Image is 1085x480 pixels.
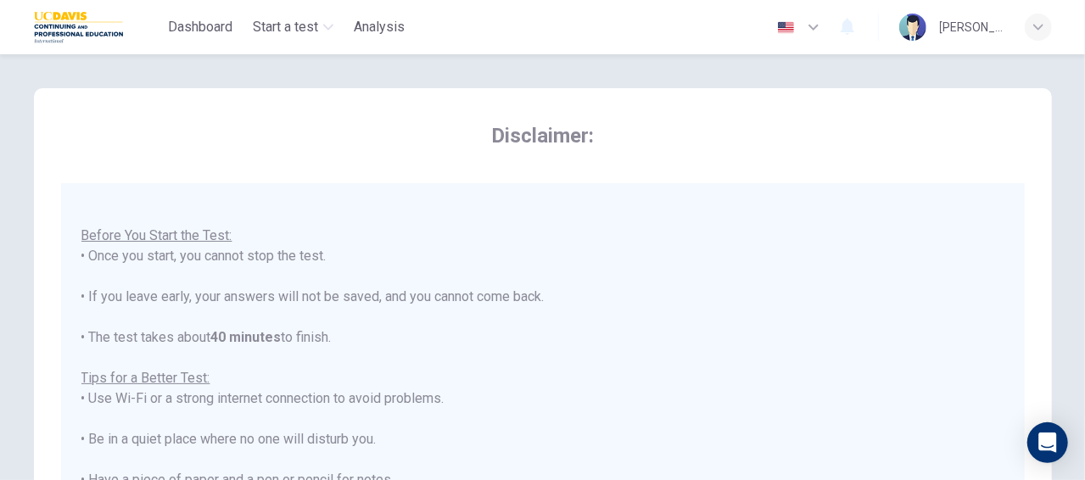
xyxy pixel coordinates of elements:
[81,370,210,386] u: Tips for a Better Test:
[161,12,239,42] button: Dashboard
[81,227,232,243] u: Before You Start the Test:
[211,329,282,345] b: 40 minutes
[775,21,797,34] img: en
[347,12,411,42] button: Analysis
[246,12,340,42] button: Start a test
[253,17,318,37] span: Start a test
[34,10,123,44] img: UC Davis logo
[940,17,1004,37] div: [PERSON_NAME]
[354,17,405,37] span: Analysis
[899,14,926,41] img: Profile picture
[168,17,232,37] span: Dashboard
[1027,422,1068,463] div: Open Intercom Messenger
[34,10,162,44] a: UC Davis logo
[61,122,1025,149] span: Disclaimer:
